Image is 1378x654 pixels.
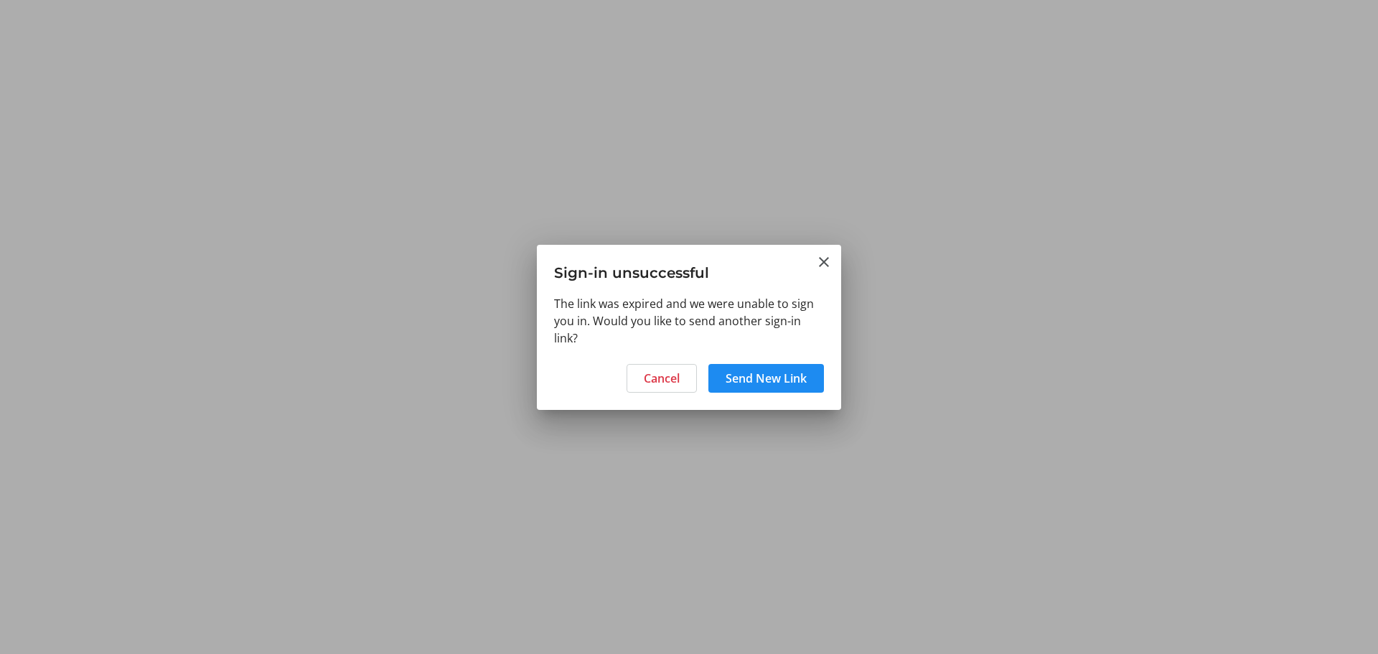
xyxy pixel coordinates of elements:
[644,370,680,387] span: Cancel
[815,253,833,271] button: Close
[627,364,697,393] button: Cancel
[726,370,807,387] span: Send New Link
[537,295,841,355] div: The link was expired and we were unable to sign you in. Would you like to send another sign-in link?
[537,245,841,294] h3: Sign-in unsuccessful
[708,364,824,393] button: Send New Link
